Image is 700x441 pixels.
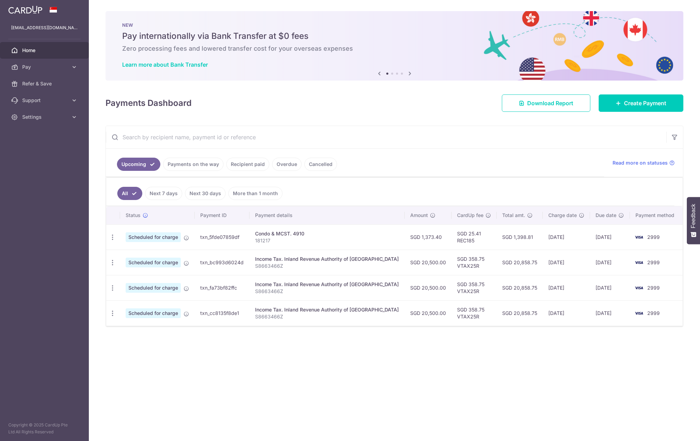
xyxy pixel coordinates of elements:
a: Download Report [502,94,590,112]
th: Payment ID [195,206,249,224]
span: Feedback [690,204,697,228]
span: Total amt. [502,212,525,219]
span: Scheduled for charge [126,258,181,267]
p: NEW [122,22,667,28]
a: Create Payment [599,94,683,112]
span: Settings [22,114,68,120]
a: Overdue [272,158,302,171]
td: [DATE] [543,224,590,250]
span: Support [22,97,68,104]
a: All [117,187,142,200]
img: Bank Card [632,309,646,317]
span: Scheduled for charge [126,283,181,293]
td: [DATE] [543,300,590,326]
a: Payments on the way [163,158,224,171]
img: CardUp [8,6,42,14]
span: 2999 [647,285,660,291]
td: SGD 25.41 REC185 [452,224,497,250]
button: Feedback - Show survey [687,197,700,244]
h6: Zero processing fees and lowered transfer cost for your overseas expenses [122,44,667,53]
td: SGD 20,858.75 [497,275,543,300]
td: [DATE] [543,250,590,275]
a: Read more on statuses [613,159,675,166]
span: Pay [22,64,68,70]
td: txn_bc993d6024d [195,250,249,275]
td: txn_fa73bf82ffc [195,275,249,300]
td: SGD 358.75 VTAX25R [452,250,497,275]
div: Income Tax. Inland Revenue Authority of [GEOGRAPHIC_DATA] [255,281,399,288]
th: Payment method [630,206,683,224]
a: Recipient paid [226,158,269,171]
p: S8663466Z [255,313,399,320]
a: Next 7 days [145,187,182,200]
img: Bank transfer banner [106,11,683,81]
a: Cancelled [304,158,337,171]
td: [DATE] [590,250,630,275]
span: Status [126,212,141,219]
td: SGD 20,858.75 [497,300,543,326]
input: Search by recipient name, payment id or reference [106,126,666,148]
span: 2999 [647,259,660,265]
h5: Pay internationally via Bank Transfer at $0 fees [122,31,667,42]
a: Next 30 days [185,187,226,200]
span: CardUp fee [457,212,483,219]
span: Home [22,47,68,54]
td: [DATE] [590,275,630,300]
div: Income Tax. Inland Revenue Authority of [GEOGRAPHIC_DATA] [255,256,399,263]
span: Amount [410,212,428,219]
td: SGD 1,398.81 [497,224,543,250]
td: SGD 20,858.75 [497,250,543,275]
img: Bank Card [632,258,646,267]
span: Refer & Save [22,80,68,87]
h4: Payments Dashboard [106,97,192,109]
span: Due date [596,212,616,219]
td: SGD 20,500.00 [405,250,452,275]
a: Learn more about Bank Transfer [122,61,208,68]
p: [EMAIL_ADDRESS][DOMAIN_NAME] [11,24,78,31]
a: More than 1 month [228,187,282,200]
img: Bank Card [632,233,646,241]
span: 2999 [647,310,660,316]
th: Payment details [250,206,405,224]
span: Download Report [527,99,573,107]
span: Read more on statuses [613,159,668,166]
td: txn_5fde07859df [195,224,249,250]
td: SGD 1,373.40 [405,224,452,250]
span: Scheduled for charge [126,308,181,318]
td: [DATE] [590,224,630,250]
p: S8663466Z [255,263,399,269]
a: Upcoming [117,158,160,171]
td: txn_cc8135f8de1 [195,300,249,326]
p: S8663466Z [255,288,399,295]
td: SGD 20,500.00 [405,275,452,300]
span: Scheduled for charge [126,232,181,242]
td: [DATE] [543,275,590,300]
div: Income Tax. Inland Revenue Authority of [GEOGRAPHIC_DATA] [255,306,399,313]
p: 181217 [255,237,399,244]
div: Condo & MCST. 4910 [255,230,399,237]
td: SGD 20,500.00 [405,300,452,326]
span: Create Payment [624,99,666,107]
td: SGD 358.75 VTAX25R [452,275,497,300]
span: 2999 [647,234,660,240]
td: SGD 358.75 VTAX25R [452,300,497,326]
img: Bank Card [632,284,646,292]
span: Charge date [548,212,577,219]
td: [DATE] [590,300,630,326]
